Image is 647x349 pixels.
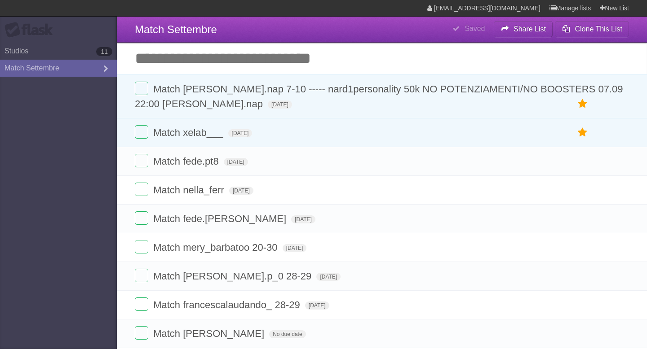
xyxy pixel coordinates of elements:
b: Saved [465,25,485,32]
b: Share List [514,25,546,33]
button: Share List [494,21,553,37]
span: [DATE] [229,187,253,195]
span: No due date [269,330,306,338]
label: Done [135,82,148,95]
label: Star task [574,125,591,140]
b: 11 [96,47,112,56]
button: Clone This List [555,21,629,37]
span: [DATE] [228,129,253,137]
span: Match fede.pt8 [153,156,221,167]
label: Done [135,211,148,225]
span: [DATE] [305,301,329,310]
span: [DATE] [268,100,292,109]
label: Done [135,297,148,311]
span: [DATE] [316,273,341,281]
span: [DATE] [283,244,307,252]
label: Done [135,125,148,139]
label: Done [135,240,148,253]
span: Match mery_barbatoo 20-30 [153,242,279,253]
label: Done [135,183,148,196]
span: Match [PERSON_NAME] [153,328,266,339]
div: Flask [4,22,58,38]
span: Match fede.[PERSON_NAME] [153,213,288,224]
span: Match [PERSON_NAME].p_0 28-29 [153,270,314,282]
label: Done [135,154,148,167]
span: Match [PERSON_NAME].nap 7-10 ----- nard1personality 50k NO POTENZIAMENTI/NO BOOSTERS 07.09 22:00 ... [135,83,623,109]
label: Done [135,269,148,282]
span: Match francescalaudando_ 28-29 [153,299,302,310]
label: Star task [574,96,591,111]
b: Clone This List [575,25,622,33]
span: Match xelab___ [153,127,225,138]
span: [DATE] [224,158,248,166]
label: Done [135,326,148,340]
span: Match nella_ferr [153,184,226,196]
span: Match Settembre [135,23,217,35]
span: [DATE] [291,215,315,223]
